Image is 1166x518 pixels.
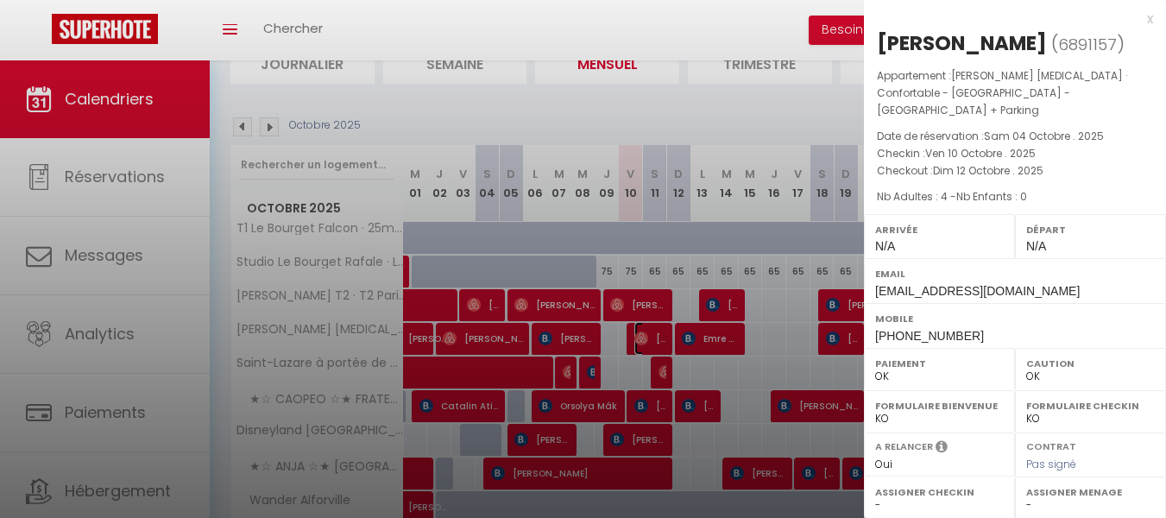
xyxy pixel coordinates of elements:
label: Caution [1026,355,1155,372]
div: x [864,9,1153,29]
label: Assigner Checkin [875,483,1004,501]
p: Checkout : [877,162,1153,180]
span: Pas signé [1026,457,1076,471]
div: [PERSON_NAME] [877,29,1047,57]
label: Assigner Menage [1026,483,1155,501]
span: N/A [875,239,895,253]
span: [EMAIL_ADDRESS][DOMAIN_NAME] [875,284,1080,298]
span: 6891157 [1058,34,1117,55]
span: ( ) [1051,32,1125,56]
label: Arrivée [875,221,1004,238]
span: Nb Enfants : 0 [956,189,1027,204]
i: Sélectionner OUI si vous souhaiter envoyer les séquences de messages post-checkout [936,439,948,458]
label: Formulaire Bienvenue [875,397,1004,414]
p: Date de réservation : [877,128,1153,145]
span: [PERSON_NAME] [MEDICAL_DATA] · Confortable - [GEOGRAPHIC_DATA] - [GEOGRAPHIC_DATA] + Parking [877,68,1127,117]
span: N/A [1026,239,1046,253]
span: Nb Adultes : 4 - [877,189,1027,204]
p: Checkin : [877,145,1153,162]
label: Contrat [1026,439,1076,451]
p: Appartement : [877,67,1153,119]
label: Départ [1026,221,1155,238]
label: Paiement [875,355,1004,372]
span: [PHONE_NUMBER] [875,329,984,343]
label: Formulaire Checkin [1026,397,1155,414]
label: Email [875,265,1155,282]
span: Sam 04 Octobre . 2025 [984,129,1104,143]
span: Dim 12 Octobre . 2025 [933,163,1043,178]
label: Mobile [875,310,1155,327]
span: Ven 10 Octobre . 2025 [925,146,1036,161]
label: A relancer [875,439,933,454]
